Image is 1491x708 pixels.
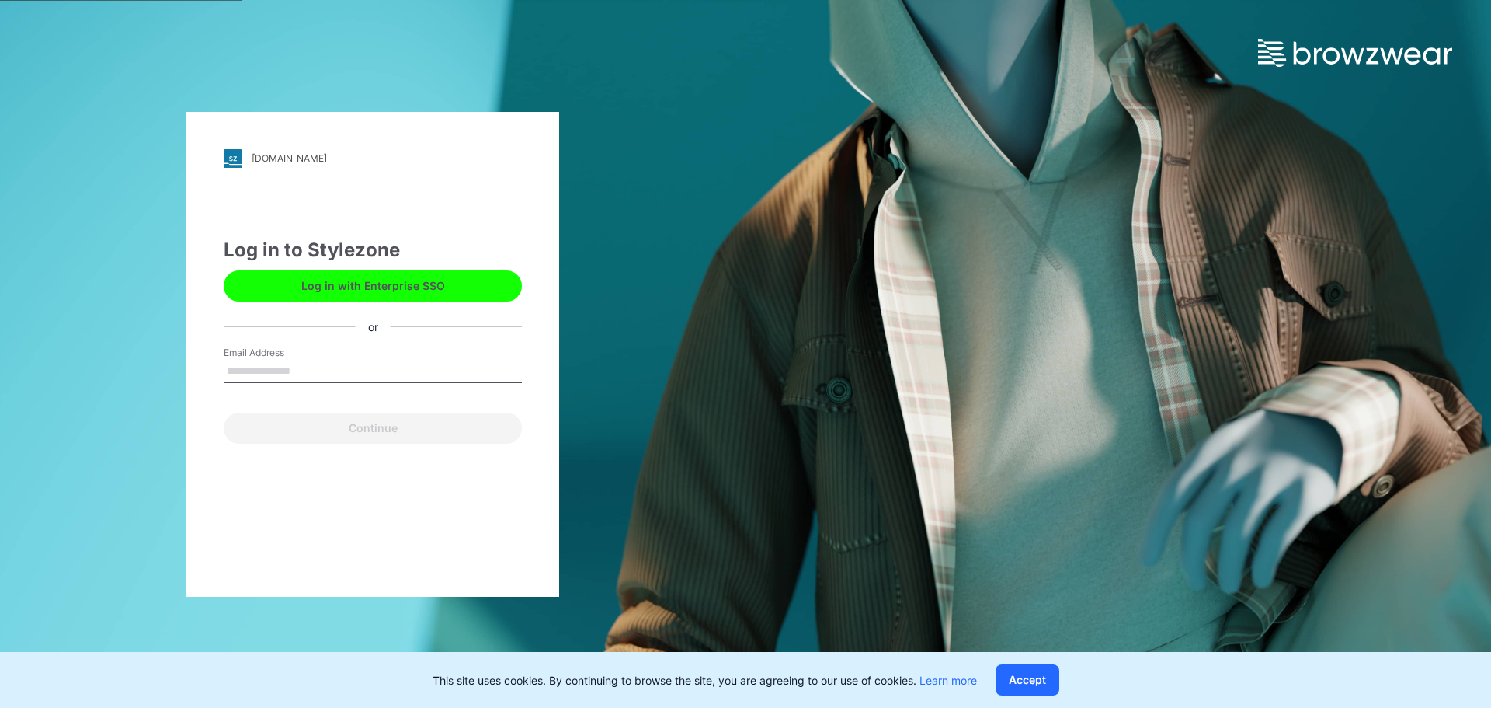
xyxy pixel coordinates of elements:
[224,270,522,302] button: Log in with Enterprise SSO
[224,149,242,168] img: stylezone-logo.562084cfcfab977791bfbf7441f1a819.svg
[996,664,1059,696] button: Accept
[919,674,977,687] a: Learn more
[1258,39,1452,67] img: browzwear-logo.e42bd6dac1945053ebaf764b6aa21510.svg
[356,319,391,335] div: or
[433,672,977,689] p: This site uses cookies. By continuing to browse the site, you are agreeing to our use of cookies.
[224,346,332,360] label: Email Address
[224,236,522,264] div: Log in to Stylezone
[224,149,522,168] a: [DOMAIN_NAME]
[252,152,327,164] div: [DOMAIN_NAME]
